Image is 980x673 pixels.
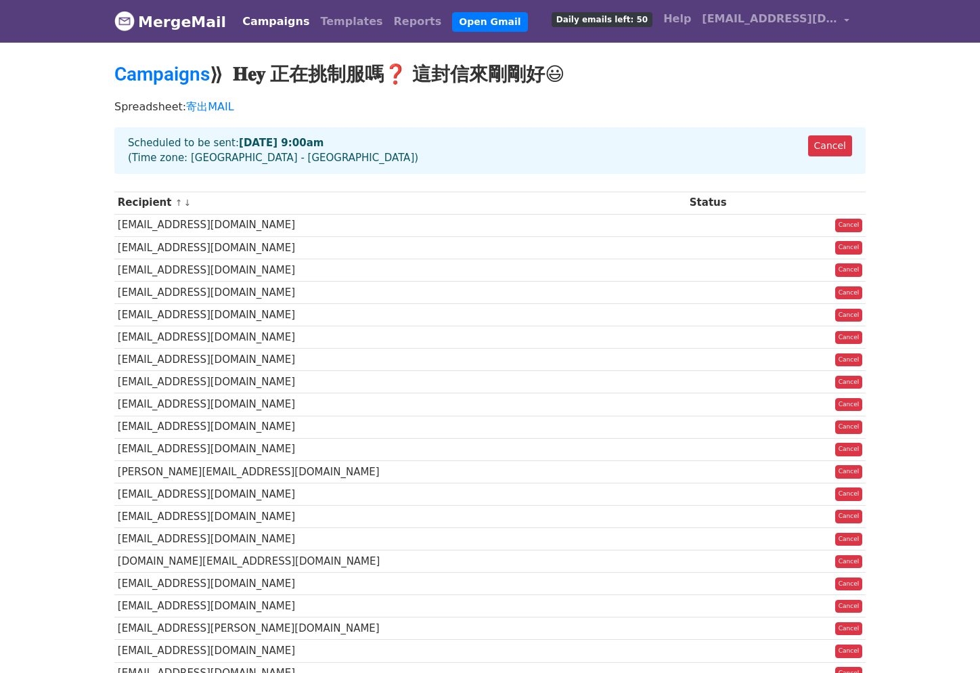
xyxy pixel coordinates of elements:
a: Cancel [835,578,863,591]
a: Cancel [835,263,863,277]
td: [EMAIL_ADDRESS][DOMAIN_NAME] [114,595,686,617]
a: Cancel [835,510,863,523]
div: Scheduled to be sent: (Time zone: [GEOGRAPHIC_DATA] - [GEOGRAPHIC_DATA]) [114,127,866,174]
td: [EMAIL_ADDRESS][DOMAIN_NAME] [114,259,686,281]
a: ↑ [175,198,183,208]
td: [EMAIL_ADDRESS][DOMAIN_NAME] [114,483,686,505]
a: Cancel [835,219,863,232]
td: [EMAIL_ADDRESS][DOMAIN_NAME] [114,236,686,259]
a: Cancel [835,533,863,546]
p: Spreadsheet: [114,100,866,114]
a: Help [658,5,696,32]
span: [EMAIL_ADDRESS][DOMAIN_NAME] [702,11,837,27]
a: Cancel [835,376,863,389]
th: Recipient [114,192,686,214]
a: Cancel [835,309,863,322]
a: Cancel [835,645,863,658]
a: Cancel [835,353,863,367]
a: [EMAIL_ADDRESS][DOMAIN_NAME] [696,5,855,37]
td: [EMAIL_ADDRESS][DOMAIN_NAME] [114,393,686,416]
img: MergeMail logo [114,11,135,31]
a: ↓ [183,198,191,208]
a: Campaigns [237,8,315,35]
td: [EMAIL_ADDRESS][DOMAIN_NAME] [114,214,686,236]
a: Cancel [808,135,852,156]
a: 寄出MAIL [186,100,233,113]
h2: ⟫ 𝐇𝐞𝐲 正在挑制服嗎❓ 這封信來剛剛好😃 [114,63,866,86]
strong: [DATE] 9:00am [239,137,324,149]
a: Cancel [835,465,863,479]
a: Cancel [835,286,863,300]
span: Daily emails left: 50 [552,12,652,27]
a: Cancel [835,398,863,412]
a: Cancel [835,622,863,636]
td: [EMAIL_ADDRESS][DOMAIN_NAME] [114,416,686,438]
a: Cancel [835,420,863,434]
a: Cancel [835,443,863,456]
a: Cancel [835,331,863,345]
a: Open Gmail [452,12,527,32]
td: [EMAIL_ADDRESS][DOMAIN_NAME] [114,281,686,303]
td: [EMAIL_ADDRESS][DOMAIN_NAME] [114,505,686,527]
a: Cancel [835,487,863,501]
td: [EMAIL_ADDRESS][DOMAIN_NAME] [114,326,686,349]
td: [EMAIL_ADDRESS][DOMAIN_NAME] [114,573,686,595]
td: [PERSON_NAME][EMAIL_ADDRESS][DOMAIN_NAME] [114,460,686,483]
td: [EMAIL_ADDRESS][DOMAIN_NAME] [114,640,686,662]
a: Daily emails left: 50 [546,5,658,32]
a: Cancel [835,241,863,255]
th: Status [686,192,779,214]
a: Templates [315,8,388,35]
a: Reports [388,8,447,35]
td: [DOMAIN_NAME][EMAIL_ADDRESS][DOMAIN_NAME] [114,550,686,573]
td: [EMAIL_ADDRESS][PERSON_NAME][DOMAIN_NAME] [114,617,686,640]
td: [EMAIL_ADDRESS][DOMAIN_NAME] [114,349,686,371]
td: [EMAIL_ADDRESS][DOMAIN_NAME] [114,438,686,460]
a: Campaigns [114,63,210,85]
a: Cancel [835,600,863,613]
td: [EMAIL_ADDRESS][DOMAIN_NAME] [114,304,686,326]
td: [EMAIL_ADDRESS][DOMAIN_NAME] [114,528,686,550]
a: Cancel [835,555,863,569]
td: [EMAIL_ADDRESS][DOMAIN_NAME] [114,371,686,393]
a: MergeMail [114,7,226,36]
